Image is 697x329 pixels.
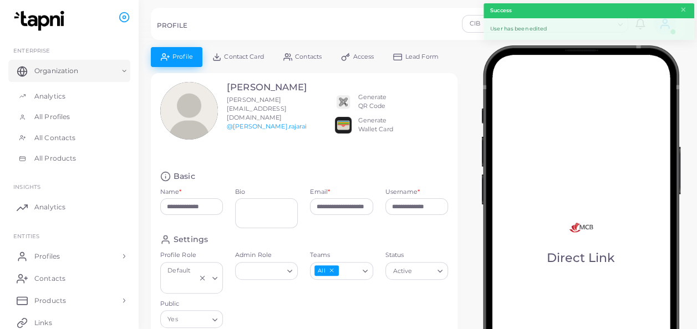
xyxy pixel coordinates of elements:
span: Default [166,265,192,276]
button: Deselect All [328,266,335,274]
div: Search for option [462,15,628,33]
label: Teams [310,251,373,260]
div: User has been edited [484,18,694,40]
span: Enterprise [13,47,50,54]
a: Analytics [8,86,130,107]
span: INSIGHTS [13,183,40,190]
a: @[PERSON_NAME].rajarai [227,122,307,130]
label: Public [160,300,223,309]
strong: Success [490,7,512,14]
button: Close [680,4,687,16]
h4: Settings [174,234,208,245]
span: All Contacts [34,133,75,143]
span: Analytics [34,91,65,101]
a: Profiles [8,245,130,267]
label: Name [160,188,182,197]
label: Status [385,251,448,260]
span: All [314,265,338,276]
div: Search for option [310,262,373,280]
input: Search for option [240,265,283,277]
span: Contacts [295,54,322,60]
label: Email [310,188,330,197]
input: Search for option [340,265,358,277]
div: Search for option [160,262,223,294]
span: [PERSON_NAME][EMAIL_ADDRESS][DOMAIN_NAME] [227,96,287,121]
span: Lead Form [405,54,439,60]
div: Search for option [160,310,223,328]
div: Search for option [385,262,448,280]
img: apple-wallet.png [335,117,352,133]
a: Analytics [8,196,130,218]
a: All Profiles [8,106,130,127]
input: Search for option [415,265,433,277]
h4: Basic [174,171,195,182]
input: Search for option [165,279,196,291]
label: Profile Role [160,251,223,260]
span: Contacts [34,274,65,284]
a: All Contacts [8,127,130,148]
span: Links [34,318,52,328]
a: All Products [8,148,130,169]
span: Organization [34,66,78,76]
span: Active [391,265,414,277]
a: Products [8,289,130,311]
label: Bio [235,188,298,197]
span: Analytics [34,202,65,212]
span: Contact Card [224,54,263,60]
div: Search for option [235,262,298,280]
img: qr2.png [335,94,352,110]
span: Products [34,296,66,306]
span: CIB [468,18,548,29]
label: Username [385,188,420,197]
h5: PROFILE [157,22,187,29]
span: All Products [34,153,76,163]
div: Generate QR Code [358,93,386,111]
img: logo [10,11,72,31]
span: Yes [166,313,180,325]
span: Profile [172,54,193,60]
input: Search for option [180,313,208,325]
label: Admin Role [235,251,298,260]
span: Profiles [34,251,60,261]
span: All Profiles [34,112,70,122]
span: ENTITIES [13,233,39,239]
div: Generate Wallet Card [358,116,393,134]
a: Contacts [8,267,130,289]
button: Clear Selected [199,273,206,282]
span: Access [353,54,374,60]
h3: [PERSON_NAME] [227,82,307,93]
a: Organization [8,60,130,82]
